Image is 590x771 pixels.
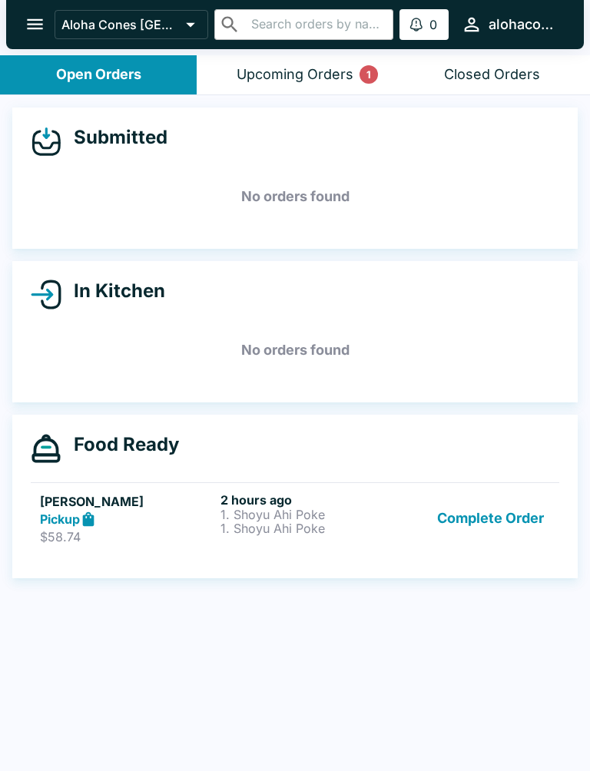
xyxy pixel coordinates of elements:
button: Aloha Cones [GEOGRAPHIC_DATA] [55,10,208,39]
button: open drawer [15,5,55,44]
h4: Food Ready [61,433,179,456]
div: Open Orders [56,66,141,84]
h5: [PERSON_NAME] [40,492,214,511]
p: Aloha Cones [GEOGRAPHIC_DATA] [61,17,180,32]
h5: No orders found [31,323,559,378]
a: [PERSON_NAME]Pickup$58.742 hours ago1. Shoyu Ahi Poke1. Shoyu Ahi PokeComplete Order [31,482,559,554]
strong: Pickup [40,511,80,527]
h5: No orders found [31,169,559,224]
button: alohaconesdenver [455,8,565,41]
p: 1 [366,67,371,82]
h4: Submitted [61,126,167,149]
div: Closed Orders [444,66,540,84]
p: 1. Shoyu Ahi Poke [220,508,395,521]
input: Search orders by name or phone number [247,14,387,35]
h4: In Kitchen [61,280,165,303]
div: alohaconesdenver [489,15,559,34]
button: Complete Order [431,492,550,545]
p: 1. Shoyu Ahi Poke [220,521,395,535]
h6: 2 hours ago [220,492,395,508]
p: $58.74 [40,529,214,544]
div: Upcoming Orders [237,66,353,84]
p: 0 [429,17,437,32]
